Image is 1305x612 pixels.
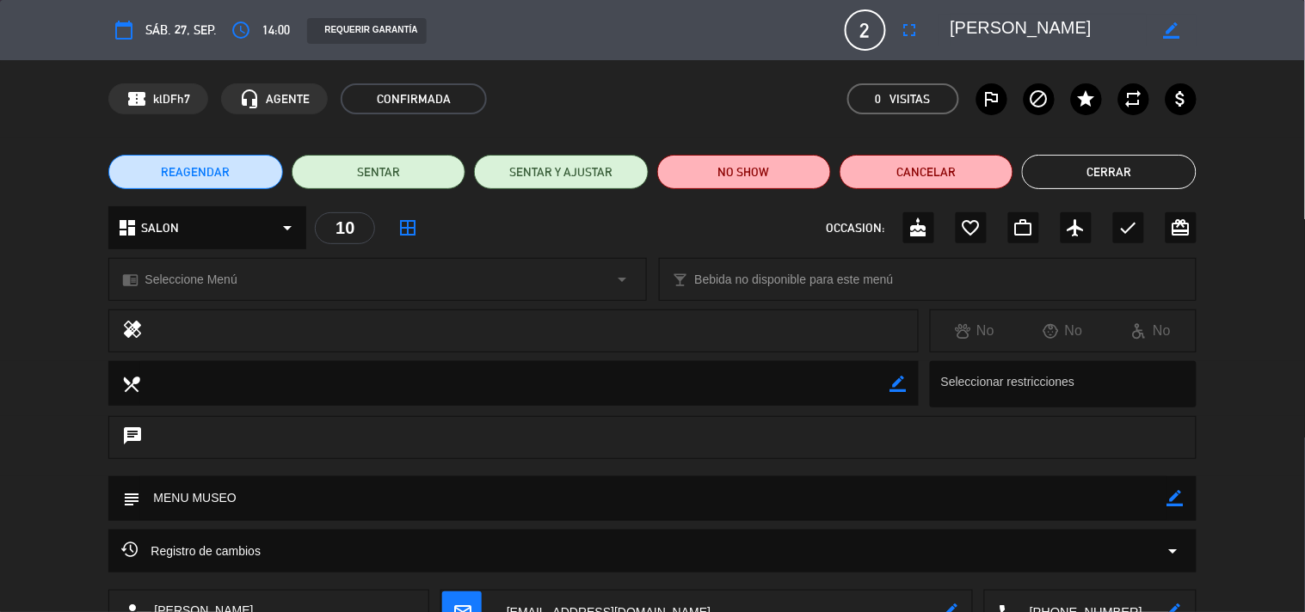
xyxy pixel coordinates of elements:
[889,376,906,392] i: border_color
[657,155,831,189] button: NO SHOW
[397,217,418,238] i: border_all
[341,83,487,114] span: CONFIRMADA
[895,15,926,46] button: fullscreen
[122,425,143,450] i: chat
[1171,217,1191,238] i: card_giftcard
[908,217,929,238] i: cake
[1107,320,1196,342] div: No
[900,20,920,40] i: fullscreen
[153,89,190,109] span: klDFh7
[262,20,290,40] span: 14:00
[315,212,375,244] div: 10
[982,89,1002,109] i: outlined_flag
[840,155,1013,189] button: Cancelar
[121,489,140,508] i: subject
[121,374,140,393] i: local_dining
[1029,89,1050,109] i: block
[121,541,261,561] span: Registro de cambios
[122,319,143,343] i: healing
[1167,490,1184,506] i: border_color
[239,89,260,109] i: headset_mic
[1066,217,1086,238] i: airplanemode_active
[292,155,465,189] button: SENTAR
[1076,89,1097,109] i: star
[145,20,217,40] span: sáb. 27, sep.
[1163,541,1184,561] i: arrow_drop_down
[108,15,139,46] button: calendar_today
[961,217,982,238] i: favorite_border
[141,218,179,238] span: SALON
[114,20,134,40] i: calendar_today
[108,155,282,189] button: REAGENDAR
[612,269,633,290] i: arrow_drop_down
[1022,155,1196,189] button: Cerrar
[673,272,689,288] i: local_bar
[827,218,885,238] span: OCCASION:
[695,270,894,290] span: Bebida no disponible para este menú
[122,272,139,288] i: chrome_reader_mode
[117,217,138,238] i: dashboard
[1019,320,1107,342] div: No
[474,155,648,189] button: SENTAR Y AJUSTAR
[1118,217,1139,238] i: check
[890,89,931,109] em: Visitas
[225,15,256,46] button: access_time
[231,20,251,40] i: access_time
[162,163,231,181] span: REAGENDAR
[266,89,310,109] span: AGENTE
[126,89,147,109] span: confirmation_number
[145,270,237,290] span: Seleccione Menú
[845,9,886,51] span: 2
[931,320,1019,342] div: No
[277,217,298,238] i: arrow_drop_down
[1013,217,1034,238] i: work_outline
[307,18,426,44] div: REQUERIR GARANTÍA
[1163,22,1179,39] i: border_color
[1171,89,1191,109] i: attach_money
[1123,89,1144,109] i: repeat
[876,89,882,109] span: 0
